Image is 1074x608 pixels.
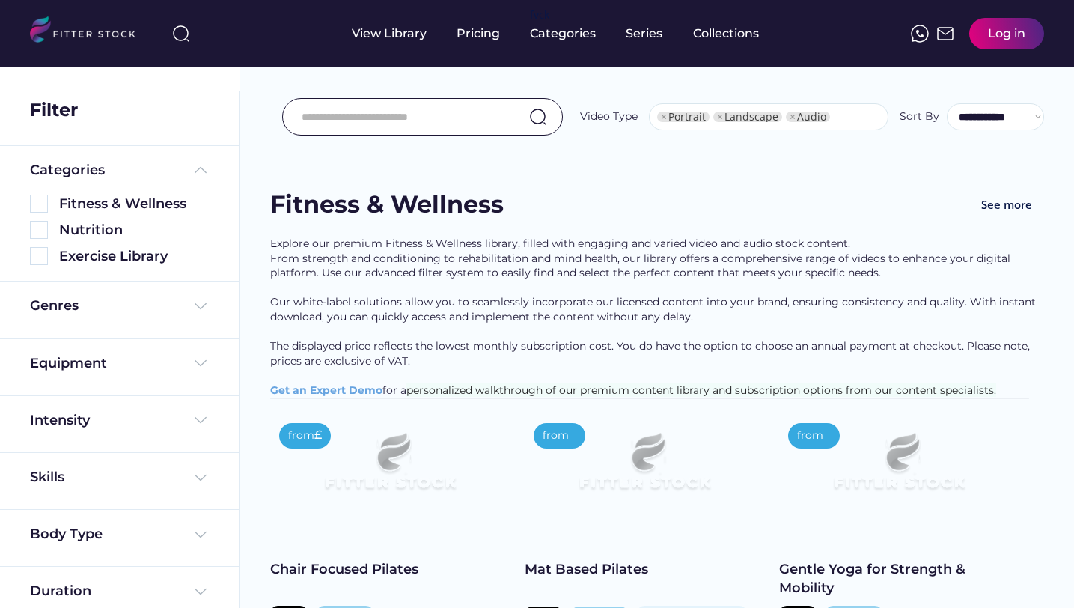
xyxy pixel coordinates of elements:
div: fvck [530,7,549,22]
img: Frame%20%284%29.svg [192,297,210,315]
div: Mat Based Pilates [525,560,764,579]
div: Collections [693,25,759,42]
div: Filter [30,97,78,123]
img: Rectangle%205126.svg [30,195,48,213]
div: Skills [30,468,67,487]
div: Video Type [580,109,638,124]
div: Sort By [900,109,939,124]
img: Frame%20%284%29.svg [192,354,210,372]
img: search-normal.svg [529,108,547,126]
span: × [790,112,796,122]
button: See more [969,188,1044,222]
span: personalized walkthrough of our premium content library and subscription options from our content... [406,383,996,397]
div: from [288,428,314,443]
div: from [543,428,569,443]
div: View Library [352,25,427,42]
iframe: chat widget [1011,548,1059,593]
div: Duration [30,582,91,601]
img: Frame%20%284%29.svg [192,411,210,429]
div: Fitness & Wellness [59,195,210,213]
img: Rectangle%205126.svg [30,247,48,265]
img: Frame%20%284%29.svg [192,526,210,544]
img: Frame%20%285%29.svg [192,161,210,179]
li: Portrait [657,112,710,122]
div: Categories [30,161,105,180]
div: Exercise Library [59,247,210,266]
div: Categories [530,25,596,42]
div: Genres [30,297,79,315]
img: meteor-icons_whatsapp%20%281%29.svg [911,25,929,43]
img: Frame%20%284%29.svg [192,583,210,601]
div: Explore our premium Fitness & Wellness library, filled with engaging and varied video and audio s... [270,237,1044,398]
div: Body Type [30,525,103,544]
div: Chair Focused Pilates [270,560,510,579]
img: Frame%2079%20%281%29.svg [294,414,486,522]
a: Get an Expert Demo [270,383,382,397]
span: The displayed price reflects the lowest monthly subscription cost. You do have the option to choo... [270,339,1033,368]
div: Fitness & Wellness [270,188,504,222]
div: from [797,428,823,443]
div: Nutrition [59,221,210,240]
span: × [661,112,667,122]
div: Gentle Yoga for Strength & Mobility [779,560,1019,598]
div: £ [314,427,322,443]
div: Intensity [30,411,90,430]
img: Frame%2079%20%281%29.svg [803,414,995,522]
span: × [717,112,723,122]
img: Frame%20%284%29.svg [192,469,210,487]
img: search-normal%203.svg [172,25,190,43]
li: Landscape [713,112,782,122]
div: Pricing [457,25,500,42]
img: Frame%2051.svg [936,25,954,43]
li: Audio [786,112,830,122]
div: Series [626,25,663,42]
img: Frame%2079%20%281%29.svg [549,414,740,522]
div: Log in [988,25,1025,42]
img: Rectangle%205126.svg [30,221,48,239]
img: LOGO.svg [30,16,148,47]
div: Equipment [30,354,107,373]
